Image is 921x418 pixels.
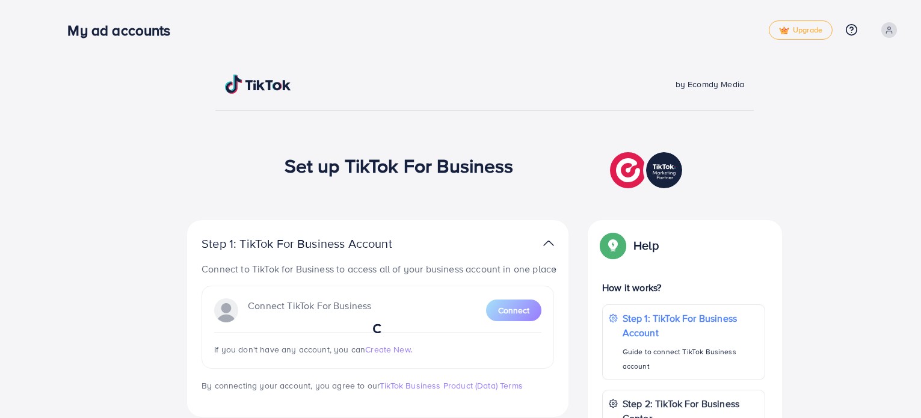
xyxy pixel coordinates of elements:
[225,75,291,94] img: TikTok
[623,311,759,340] p: Step 1: TikTok For Business Account
[623,345,759,373] p: Guide to connect TikTok Business account
[602,280,765,295] p: How it works?
[602,235,624,256] img: Popup guide
[676,78,744,90] span: by Ecomdy Media
[633,238,659,253] p: Help
[610,149,685,191] img: TikTok partner
[202,236,430,251] p: Step 1: TikTok For Business Account
[285,154,514,177] h1: Set up TikTok For Business
[543,235,554,252] img: TikTok partner
[67,22,180,39] h3: My ad accounts
[779,26,822,35] span: Upgrade
[769,20,833,40] a: tickUpgrade
[779,26,789,35] img: tick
